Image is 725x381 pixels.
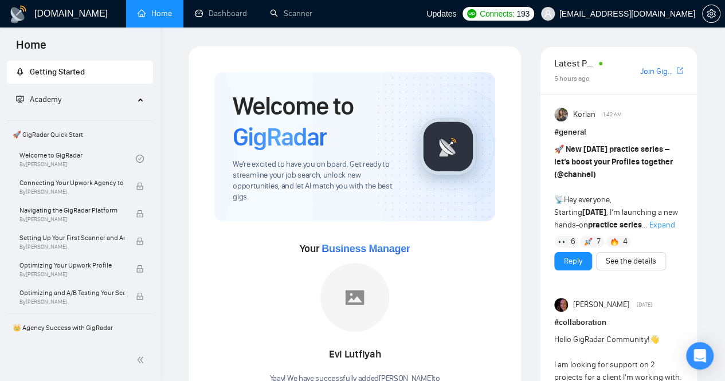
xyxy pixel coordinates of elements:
span: 6 [570,236,575,248]
span: export [676,66,683,75]
span: Expand [649,220,675,230]
span: 193 [516,7,529,20]
img: upwork-logo.png [467,9,476,18]
span: @channel [557,170,593,179]
span: setting [703,9,720,18]
a: setting [702,9,720,18]
li: Getting Started [7,61,153,84]
a: See the details [606,255,656,268]
span: Home [7,37,56,61]
span: GigRadar [233,121,327,152]
span: Connects: [480,7,514,20]
span: 5 hours ago [554,74,590,83]
span: rocket [16,68,24,76]
span: lock [136,182,144,190]
strong: [DATE] [582,207,606,217]
span: By [PERSON_NAME] [19,216,124,223]
span: Korlan [573,108,595,121]
span: lock [136,237,144,245]
button: See the details [596,252,666,270]
span: Hey everyone, Starting , I’m launching a new hands-on ... [554,144,678,230]
span: By [PERSON_NAME] [19,271,124,278]
span: Your [300,242,410,255]
span: lock [136,210,144,218]
span: By [PERSON_NAME] [19,243,124,250]
span: Updates [426,9,456,18]
span: [PERSON_NAME] [573,298,629,311]
a: dashboardDashboard [195,9,247,18]
strong: New [DATE] practice series – let’s boost your Profiles together ( ) [554,144,673,179]
h1: Welcome to [233,91,401,152]
h1: # collaboration [554,316,683,329]
img: 🔥 [610,238,618,246]
span: 🚀 GigRadar Quick Start [8,123,152,146]
a: Welcome to GigRadarBy[PERSON_NAME] [19,146,136,171]
img: 👀 [558,238,566,246]
span: [DATE] [636,300,652,310]
span: By [PERSON_NAME] [19,188,124,195]
span: check-circle [136,155,144,163]
div: Open Intercom Messenger [686,342,714,370]
span: 4 [622,236,627,248]
span: Business Manager [322,243,410,254]
img: logo [9,5,28,23]
strong: practice series [588,220,642,230]
button: Reply [554,252,592,270]
span: Academy [16,95,61,104]
span: 7 [597,236,601,248]
span: 👋 [649,335,659,344]
img: Korlan [554,108,568,121]
span: 📡 [554,195,564,205]
span: By [PERSON_NAME] [19,298,124,305]
button: setting [702,5,720,23]
span: Connecting Your Upwork Agency to GigRadar [19,177,124,188]
img: placeholder.png [320,263,389,332]
img: Julie McCarter [554,298,568,312]
span: double-left [136,354,148,366]
span: user [544,10,552,18]
a: Join GigRadar Slack Community [640,65,674,78]
span: Navigating the GigRadar Platform [19,205,124,216]
span: Optimizing Your Upwork Profile [19,260,124,271]
img: gigradar-logo.png [420,118,477,175]
span: lock [136,265,144,273]
span: 👑 Agency Success with GigRadar [8,316,152,339]
div: Evi Lutfiyah [270,345,440,364]
span: 🚀 [554,144,564,154]
span: Getting Started [30,67,85,77]
span: lock [136,292,144,300]
span: Latest Posts from the GigRadar Community [554,56,595,70]
img: 🚀 [584,238,592,246]
span: Setting Up Your First Scanner and Auto-Bidder [19,232,124,243]
a: Reply [564,255,582,268]
h1: # general [554,126,683,139]
a: export [676,65,683,76]
span: Academy [30,95,61,104]
span: fund-projection-screen [16,95,24,103]
a: homeHome [138,9,172,18]
span: 1:42 AM [602,109,621,120]
a: searchScanner [270,9,312,18]
span: We're excited to have you on board. Get ready to streamline your job search, unlock new opportuni... [233,159,401,203]
span: Optimizing and A/B Testing Your Scanner for Better Results [19,287,124,298]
